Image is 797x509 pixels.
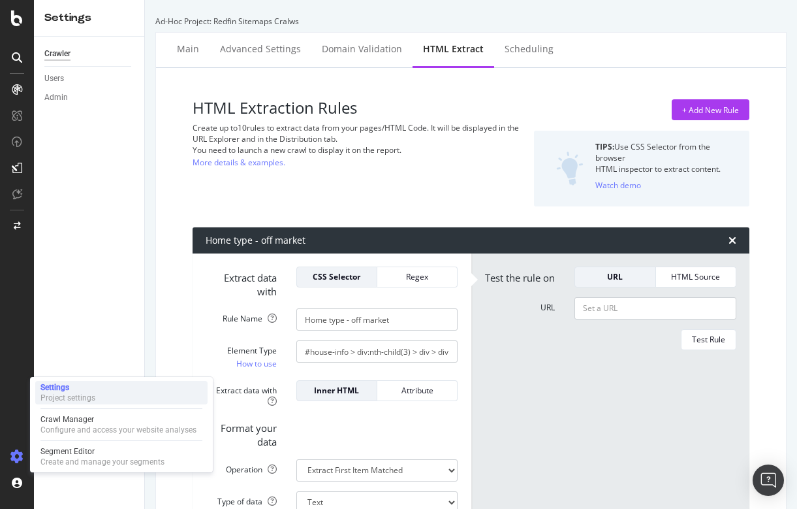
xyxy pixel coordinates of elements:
[682,105,739,116] div: + Add New Rule
[236,357,277,370] a: How to use
[35,381,208,404] a: SettingsProject settings
[193,144,524,156] div: You need to launch a new crawl to display it on the report.
[44,72,135,86] a: Users
[44,91,135,105] a: Admin
[574,297,736,320] input: Set a URL
[196,308,287,324] label: Rule Name
[666,271,725,282] div: HTML Source
[35,445,208,468] a: Segment EditorCreate and manage your segments
[475,267,565,285] label: Test the rule on
[177,42,199,56] div: Main
[40,457,164,467] div: Create and manage your segments
[193,156,285,169] a: More details & examples.
[595,180,641,191] div: Watch demo
[196,491,287,507] label: Type of data
[193,122,524,144] div: Create up to 10 rules to extract data from your pages/HTML Code. It will be displayed in the URL ...
[595,141,739,163] div: Use CSS Selector from the browser
[753,465,784,496] div: Open Intercom Messenger
[44,91,68,105] div: Admin
[307,385,366,396] div: Inner HTML
[196,417,287,450] label: Format your data
[595,163,739,174] div: HTML inspector to extract content.
[296,308,458,331] input: Provide a name
[656,267,736,287] button: HTML Source
[296,340,458,363] input: CSS Expression
[728,235,736,246] div: times
[40,425,196,435] div: Configure and access your website analyses
[505,42,554,56] div: Scheduling
[44,72,64,86] div: Users
[40,414,196,425] div: Crawl Manager
[322,42,402,56] div: Domain Validation
[692,334,725,345] div: Test Rule
[206,345,277,356] div: Element Type
[40,382,95,393] div: Settings
[475,297,565,313] label: URL
[44,10,134,25] div: Settings
[586,271,644,282] div: URL
[35,413,208,436] a: Crawl ManagerConfigure and access your website analyses
[388,271,446,282] div: Regex
[556,152,584,186] img: DZQOUYU0WpgAAAAASUVORK5CYII=
[595,141,614,152] strong: TIPS:
[155,16,787,27] div: Ad-Hoc Project: Redfin Sitemaps Cralws
[206,234,305,247] div: Home type - off market
[196,380,287,407] label: Extract data with
[595,175,641,196] button: Watch demo
[196,267,287,299] label: Extract data with
[296,380,377,401] button: Inner HTML
[377,267,458,287] button: Regex
[307,271,366,282] div: CSS Selector
[44,47,135,61] a: Crawler
[220,42,301,56] div: Advanced Settings
[196,459,287,475] label: Operation
[44,47,70,61] div: Crawler
[681,329,736,350] button: Test Rule
[423,42,484,56] div: HTML Extract
[377,380,458,401] button: Attribute
[40,446,164,457] div: Segment Editor
[388,385,446,396] div: Attribute
[672,99,749,120] button: + Add New Rule
[40,393,95,403] div: Project settings
[296,267,377,287] button: CSS Selector
[193,99,524,116] h3: HTML Extraction Rules
[574,267,655,287] button: URL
